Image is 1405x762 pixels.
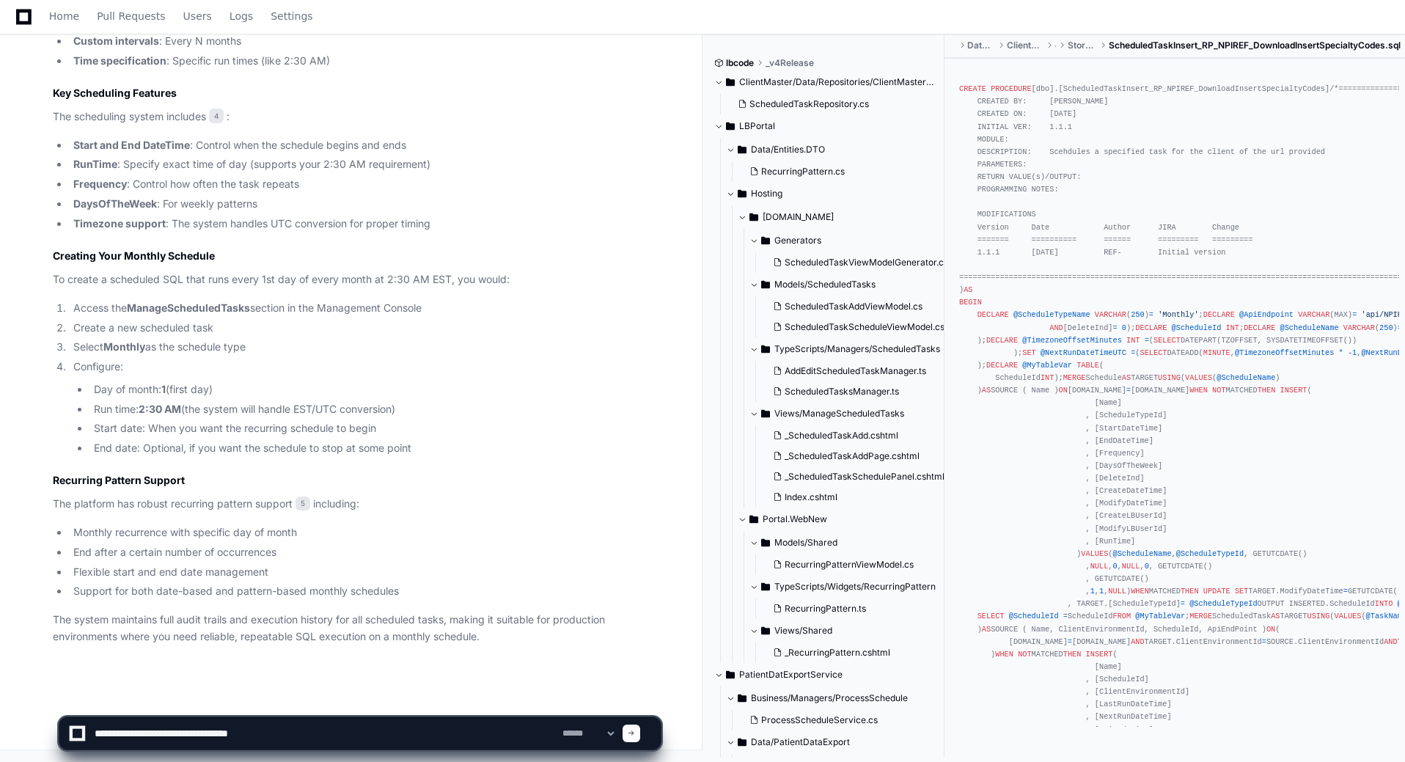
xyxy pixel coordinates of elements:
[785,450,920,462] span: _ScheduledTaskAddPage.cshtml
[774,408,904,420] span: Views/ManageScheduledTasks
[749,337,957,361] button: TypeScripts/Managers/ScheduledTasks
[785,471,944,483] span: _ScheduledTaskSchedulePanel.cshtml
[767,381,948,402] button: ScheduledTasksManager.ts
[69,583,661,600] li: Support for both date-based and pattern-based monthly schedules
[1086,649,1113,658] span: INSERT
[1189,612,1212,620] span: MERGE
[982,624,991,633] span: AS
[1235,348,1335,356] span: @TimezoneOffsetMinutes
[774,625,832,637] span: Views/Shared
[749,510,758,528] svg: Directory
[73,139,190,151] strong: Start and End DateTime
[995,649,1013,658] span: WHEN
[774,537,837,549] span: Models/Shared
[761,622,770,640] svg: Directory
[1018,649,1031,658] span: NOT
[1135,323,1167,331] span: DECLARE
[209,109,224,123] span: 4
[1081,549,1108,557] span: VALUES
[1009,612,1059,620] span: @ScheduleId
[785,386,899,398] span: ScheduledTasksManager.ts
[749,575,957,598] button: TypeScripts/Widgets/RecurringPattern
[1181,587,1199,596] span: THEN
[714,663,933,686] button: PatientDatExportService
[774,581,936,593] span: TypeScripts/Widgets/RecurringPattern
[69,300,661,317] li: Access the section in the Management Console
[761,232,770,249] svg: Directory
[749,229,957,252] button: Generators
[738,205,957,229] button: [DOMAIN_NAME]
[726,666,735,684] svg: Directory
[73,54,166,67] strong: Time specification
[986,360,1018,369] span: DECLARE
[1375,599,1393,608] span: INTO
[767,425,948,446] button: _ScheduledTaskAdd.cshtml
[785,603,866,615] span: RecurringPattern.ts
[726,57,754,69] span: lbcode
[767,466,948,487] button: _ScheduledTaskSchedulePanel.cshtml
[959,298,982,307] span: BEGIN
[738,508,957,531] button: Portal.WebNew
[1258,386,1276,395] span: THEN
[739,76,933,88] span: ClientMaster/Data/Repositories/ClientMasterRepository
[271,12,312,21] span: Settings
[774,343,940,355] span: TypeScripts/Managers/ScheduledTasks
[977,612,1005,620] span: SELECT
[1212,386,1225,395] span: NOT
[69,156,661,173] li: : Specify exact time of day (supports your 2:30 AM requirement)
[1172,323,1222,331] span: @ScheduleId
[1090,587,1095,596] span: 1
[749,531,957,554] button: Models/Shared
[785,559,914,571] span: RecurringPatternViewModel.cs
[69,564,661,581] li: Flexible start and end date management
[53,86,661,100] h2: Key Scheduling Features
[785,301,922,312] span: ScheduledTaskAddViewModel.cs
[69,524,661,541] li: Monthly recurrence with specific day of month
[959,84,986,93] span: CREATE
[732,94,925,114] button: ScheduledTaskRepository.cs
[69,544,661,561] li: End after a certain number of occurrences
[69,33,661,50] li: : Every N months
[1049,323,1063,331] span: AND
[726,117,735,135] svg: Directory
[1343,587,1348,596] span: =
[89,381,661,398] li: Day of month: (first day)
[1158,310,1198,319] span: 'Monthly'
[1280,323,1339,331] span: @ScheduleName
[726,686,933,710] button: Business/Managers/ProcessSchedule
[49,12,79,21] span: Home
[1007,40,1043,51] span: ClientMasterDatabase
[1068,40,1097,51] span: Stored Procedures
[1122,373,1131,382] span: AS
[73,34,159,47] strong: Custom intervals
[73,177,127,190] strong: Frequency
[1022,360,1072,369] span: @MyTableVar
[967,40,995,51] span: DatabaseProjects
[991,84,1031,93] span: PROCEDURE
[774,235,821,246] span: Generators
[69,176,661,193] li: : Control how often the task repeats
[1095,310,1126,319] span: VARCHAR
[97,12,165,21] span: Pull Requests
[1126,335,1140,344] span: INT
[714,70,933,94] button: ClientMaster/Data/Repositories/ClientMasterRepository
[766,57,814,69] span: _v4Release
[1217,373,1275,382] span: @ScheduleName
[761,166,845,177] span: RecurringPattern.cs
[986,335,1018,344] span: DECLARE
[1063,649,1082,658] span: THEN
[1145,335,1149,344] span: =
[1153,335,1181,344] span: SELECT
[69,359,661,457] li: Configure:
[1334,612,1361,620] span: VALUES
[739,120,775,132] span: LBPortal
[738,689,746,707] svg: Directory
[1185,373,1212,382] span: VALUES
[767,361,948,381] button: AddEditScheduledTaskManager.ts
[69,339,661,356] li: Select as the schedule type
[785,365,926,377] span: AddEditScheduledTaskManager.ts
[1108,587,1126,596] span: NULL
[785,647,890,659] span: _RecurringPattern.cshtml
[761,405,770,422] svg: Directory
[69,137,661,154] li: : Control when the schedule begins and ends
